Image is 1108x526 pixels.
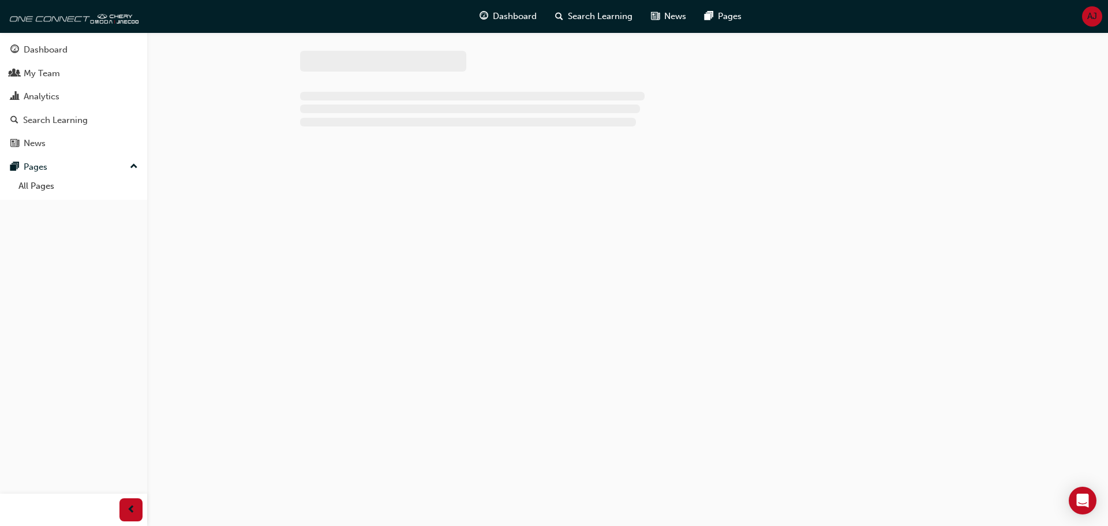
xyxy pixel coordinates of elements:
[1082,6,1102,27] button: AJ
[10,115,18,126] span: search-icon
[23,114,88,127] div: Search Learning
[14,177,143,195] a: All Pages
[5,156,143,178] button: Pages
[480,9,488,24] span: guage-icon
[5,110,143,131] a: Search Learning
[127,503,136,517] span: prev-icon
[10,139,19,149] span: news-icon
[10,92,19,102] span: chart-icon
[5,86,143,107] a: Analytics
[493,10,537,23] span: Dashboard
[24,90,59,103] div: Analytics
[6,5,138,28] img: oneconnect
[555,9,563,24] span: search-icon
[10,69,19,79] span: people-icon
[546,5,642,28] a: search-iconSearch Learning
[24,161,47,174] div: Pages
[1087,10,1097,23] span: AJ
[5,133,143,154] a: News
[568,10,632,23] span: Search Learning
[695,5,751,28] a: pages-iconPages
[1069,487,1096,514] div: Open Intercom Messenger
[705,9,713,24] span: pages-icon
[24,43,68,57] div: Dashboard
[10,162,19,173] span: pages-icon
[10,45,19,55] span: guage-icon
[5,63,143,84] a: My Team
[130,159,138,174] span: up-icon
[470,5,546,28] a: guage-iconDashboard
[718,10,742,23] span: Pages
[651,9,660,24] span: news-icon
[664,10,686,23] span: News
[5,37,143,156] button: DashboardMy TeamAnalyticsSearch LearningNews
[24,137,46,150] div: News
[24,67,60,80] div: My Team
[5,39,143,61] a: Dashboard
[642,5,695,28] a: news-iconNews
